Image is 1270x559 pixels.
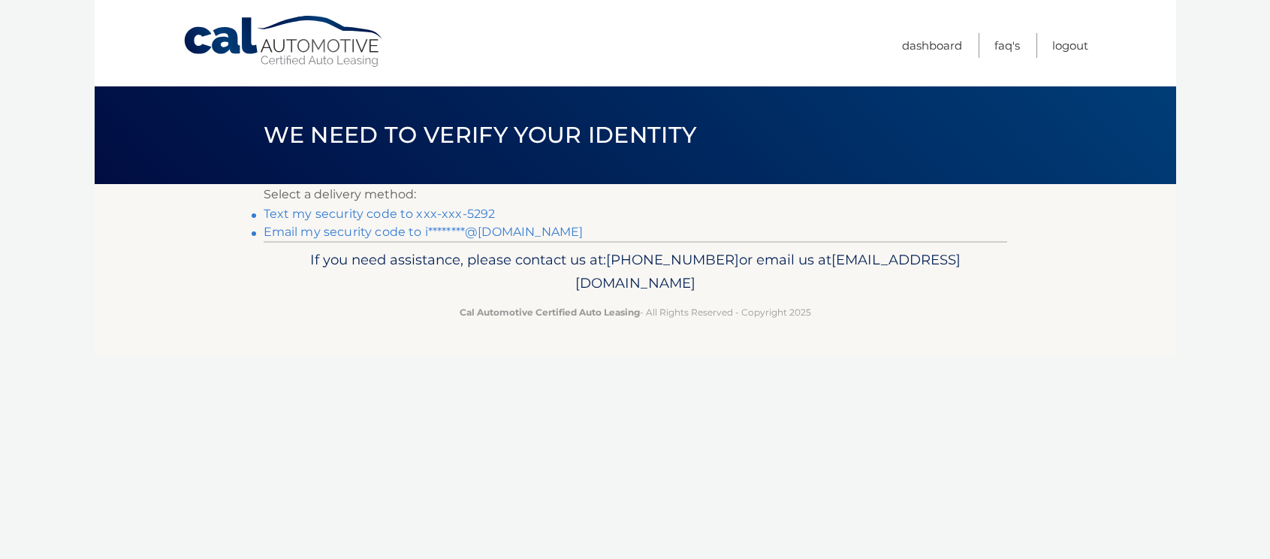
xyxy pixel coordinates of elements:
[1052,33,1088,58] a: Logout
[273,248,997,296] p: If you need assistance, please contact us at: or email us at
[264,121,697,149] span: We need to verify your identity
[994,33,1020,58] a: FAQ's
[460,307,640,318] strong: Cal Automotive Certified Auto Leasing
[264,184,1007,205] p: Select a delivery method:
[606,251,739,268] span: [PHONE_NUMBER]
[902,33,962,58] a: Dashboard
[264,225,584,239] a: Email my security code to i********@[DOMAIN_NAME]
[183,15,385,68] a: Cal Automotive
[264,207,496,221] a: Text my security code to xxx-xxx-5292
[273,304,997,320] p: - All Rights Reserved - Copyright 2025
